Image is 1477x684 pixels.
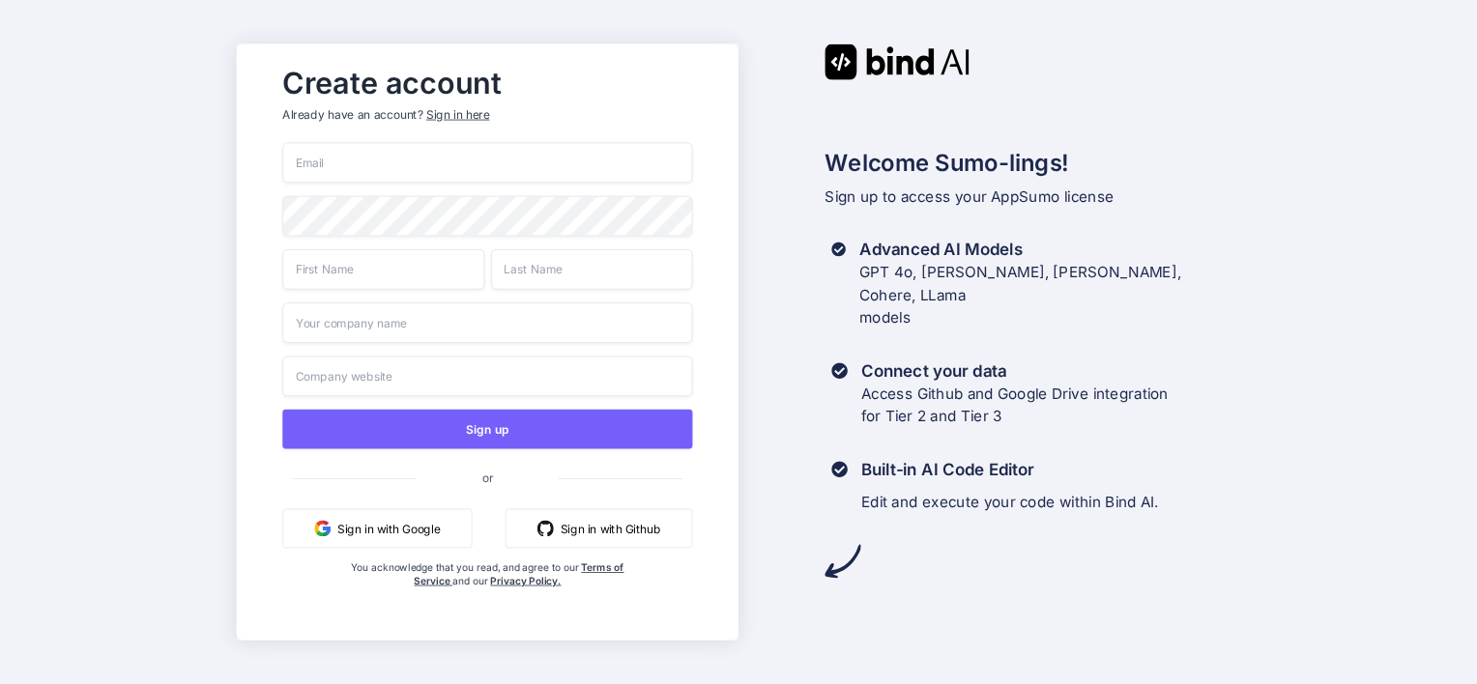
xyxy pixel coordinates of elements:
[282,410,692,449] button: Sign up
[825,146,1240,181] h2: Welcome Sumo-lings!
[282,509,472,549] button: Sign in with Google
[282,356,692,396] input: Company website
[506,509,693,549] button: Sign in with Github
[825,43,970,79] img: Bind AI logo
[417,457,559,498] span: or
[861,383,1169,429] p: Access Github and Google Drive integration for Tier 2 and Tier 3
[825,185,1240,209] p: Sign up to access your AppSumo license
[351,561,624,627] div: You acknowledge that you read, and agree to our and our
[859,261,1241,329] p: GPT 4o, [PERSON_NAME], [PERSON_NAME], Cohere, LLama models
[282,302,692,343] input: Your company name
[426,106,489,123] div: Sign in here
[491,249,693,290] input: Last Name
[490,575,561,587] a: Privacy Policy.
[825,543,860,579] img: arrow
[282,106,692,123] p: Already have an account?
[859,238,1241,261] h3: Advanced AI Models
[861,458,1159,481] h3: Built-in AI Code Editor
[861,491,1159,514] p: Edit and execute your code within Bind AI.
[314,520,331,536] img: google
[414,561,623,586] a: Terms of Service
[282,249,484,290] input: First Name
[861,359,1169,383] h3: Connect your data
[537,520,554,536] img: github
[282,142,692,183] input: Email
[282,71,692,97] h2: Create account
